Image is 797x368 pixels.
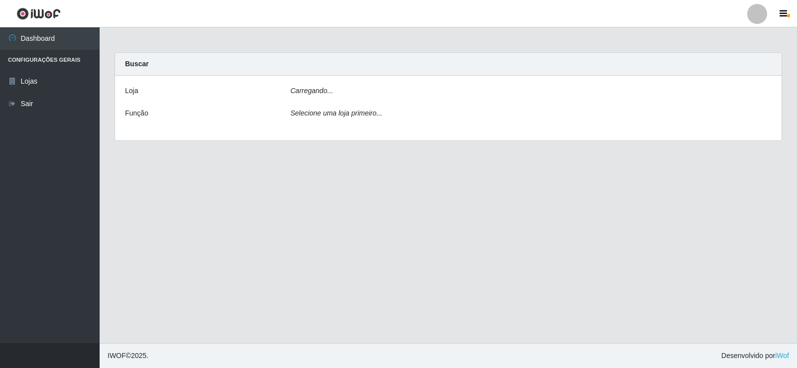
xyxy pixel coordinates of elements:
[108,352,126,360] span: IWOF
[125,86,138,96] label: Loja
[108,351,148,361] span: © 2025 .
[125,108,148,119] label: Função
[16,7,61,20] img: CoreUI Logo
[721,351,789,361] span: Desenvolvido por
[775,352,789,360] a: iWof
[290,87,333,95] i: Carregando...
[290,109,382,117] i: Selecione uma loja primeiro...
[125,60,148,68] strong: Buscar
